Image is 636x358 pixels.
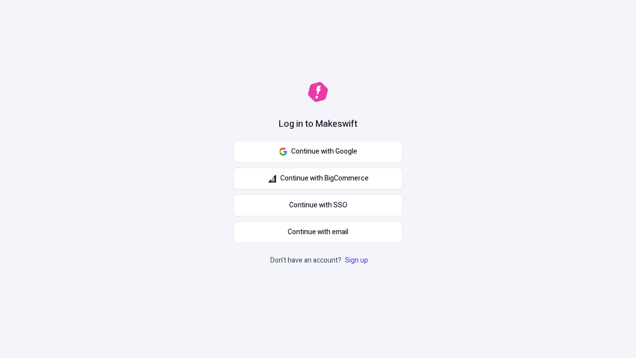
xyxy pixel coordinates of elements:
a: Continue with SSO [234,194,402,216]
span: Continue with Google [291,146,357,157]
span: Continue with email [288,227,348,238]
p: Don't have an account? [270,255,370,266]
button: Continue with BigCommerce [234,168,402,189]
h1: Log in to Makeswift [279,118,357,131]
button: Continue with Google [234,141,402,163]
span: Continue with BigCommerce [280,173,369,184]
a: Sign up [343,255,370,266]
button: Continue with email [234,221,402,243]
